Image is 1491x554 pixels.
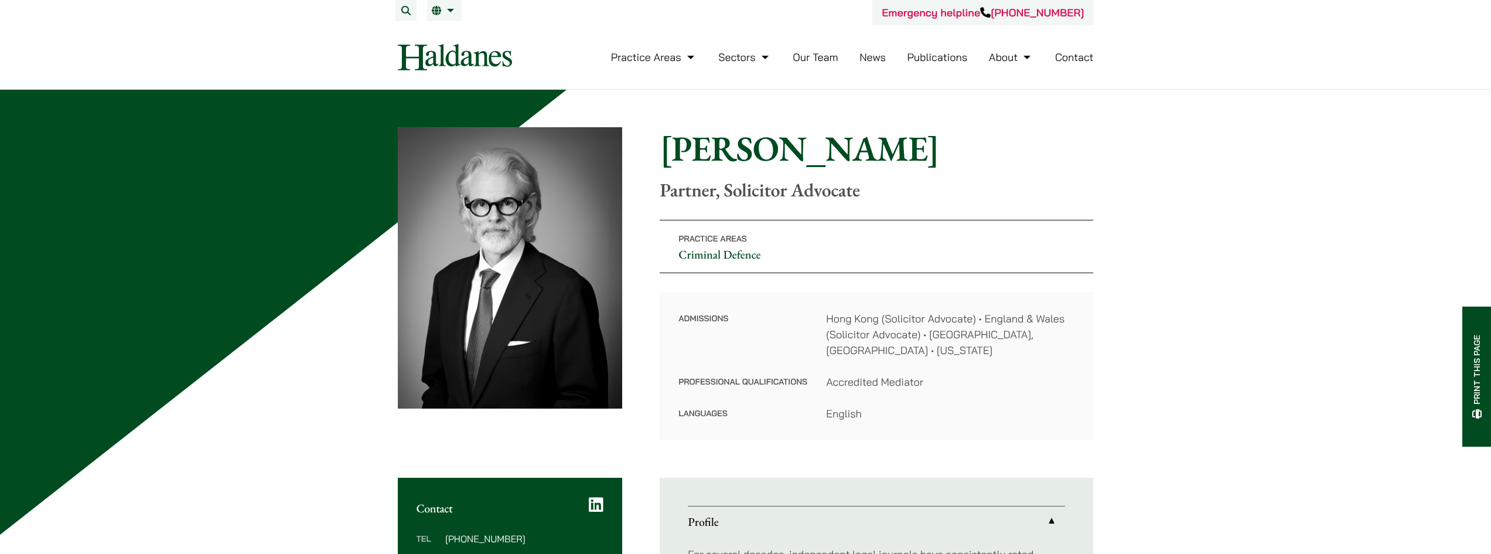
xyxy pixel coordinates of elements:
dd: Accredited Mediator [826,374,1074,390]
dt: Languages [678,406,807,422]
img: Logo of Haldanes [398,44,512,70]
a: Practice Areas [611,50,697,64]
a: News [859,50,886,64]
a: EN [432,6,457,15]
span: Practice Areas [678,233,747,244]
dd: English [826,406,1074,422]
a: Emergency helpline[PHONE_NUMBER] [882,6,1084,19]
dt: Professional Qualifications [678,374,807,406]
h1: [PERSON_NAME] [660,127,1093,169]
dd: Hong Kong (Solicitor Advocate) • England & Wales (Solicitor Advocate) • [GEOGRAPHIC_DATA], [GEOGR... [826,311,1074,358]
a: Criminal Defence [678,247,760,262]
a: About [989,50,1033,64]
a: Our Team [793,50,838,64]
dt: Admissions [678,311,807,374]
p: Partner, Solicitor Advocate [660,179,1093,201]
a: Profile [688,507,1065,537]
h2: Contact [417,501,604,515]
a: Contact [1055,50,1094,64]
dd: [PHONE_NUMBER] [445,534,603,543]
a: Publications [907,50,968,64]
a: Sectors [718,50,771,64]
